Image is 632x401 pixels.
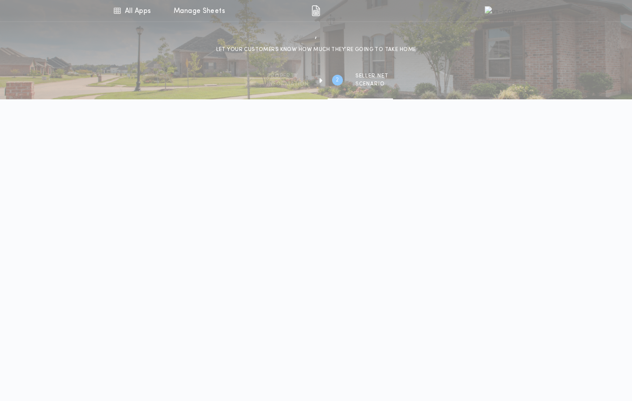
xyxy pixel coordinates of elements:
p: LET YOUR CUSTOMERS KNOW HOW MUCH THEY’RE GOING TO TAKE HOME [216,45,416,54]
img: vs-icon [485,6,516,15]
img: img [312,5,320,16]
h2: 2 [336,77,339,84]
span: SCENARIO [355,81,389,88]
span: SELLER NET [355,73,389,80]
h1: , [315,28,318,43]
span: Property [267,73,309,80]
span: information [267,81,309,88]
